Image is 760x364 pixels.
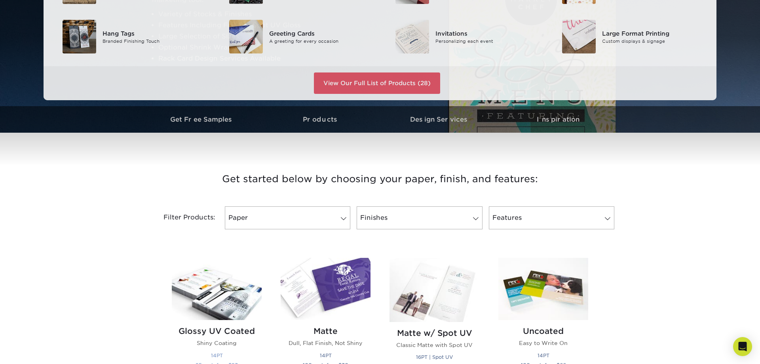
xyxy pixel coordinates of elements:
[314,72,440,94] a: View Our Full List of Products (28)
[562,20,596,53] img: Large Format Printing
[389,341,479,349] p: Classic Matte with Spot UV
[281,339,370,347] p: Dull, Flat Finish, Not Shiny
[489,206,614,229] a: Features
[602,29,707,38] div: Large Format Printing
[281,326,370,336] h2: Matte
[435,29,540,38] div: Invitations
[733,337,752,356] div: Open Intercom Messenger
[63,20,96,53] img: Hang Tags
[538,353,549,358] small: 14PT
[172,326,262,336] h2: Glossy UV Coated
[148,161,612,197] h3: Get started below by choosing your paper, finish, and features:
[389,328,479,338] h2: Matte w/ Spot UV
[553,17,707,57] a: Large Format Printing Large Format Printing Custom displays & signage
[416,354,453,360] small: 16PT | Spot UV
[395,20,429,53] img: Invitations
[269,38,374,44] div: A greeting for every occasion
[386,17,541,57] a: Invitations Invitations Personalizing each event
[498,339,588,347] p: Easy to Write On
[103,38,207,44] div: Branded Finishing Touch
[172,258,262,320] img: Glossy UV Coated Postcards
[320,353,332,358] small: 14PT
[225,206,350,229] a: Paper
[211,353,223,358] small: 14PT
[498,326,588,336] h2: Uncoated
[229,20,263,53] img: Greeting Cards
[142,206,222,229] div: Filter Products:
[220,17,374,57] a: Greeting Cards Greeting Cards A greeting for every occasion
[172,339,262,347] p: Shiny Coating
[53,17,208,57] a: Hang Tags Hang Tags Branded Finishing Touch
[281,258,370,320] img: Matte Postcards
[389,258,479,322] img: Matte w/ Spot UV Postcards
[269,29,374,38] div: Greeting Cards
[357,206,482,229] a: Finishes
[435,38,540,44] div: Personalizing each event
[498,258,588,320] img: Uncoated Postcards
[103,29,207,38] div: Hang Tags
[602,38,707,44] div: Custom displays & signage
